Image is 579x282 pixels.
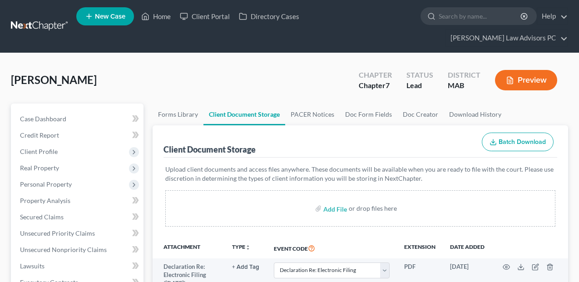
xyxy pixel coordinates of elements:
[444,104,507,125] a: Download History
[537,8,568,25] a: Help
[359,80,392,91] div: Chapter
[443,237,492,258] th: Date added
[20,131,59,139] span: Credit Report
[165,165,555,183] p: Upload client documents and access files anywhere. These documents will be available when you are...
[13,242,144,258] a: Unsecured Nonpriority Claims
[232,262,259,271] a: + Add Tag
[349,204,397,213] div: or drop files here
[439,8,522,25] input: Search by name...
[482,133,554,152] button: Batch Download
[20,148,58,155] span: Client Profile
[20,213,64,221] span: Secured Claims
[406,70,433,80] div: Status
[11,73,97,86] span: [PERSON_NAME]
[203,104,285,125] a: Client Document Storage
[448,80,480,91] div: MAB
[20,246,107,253] span: Unsecured Nonpriority Claims
[175,8,234,25] a: Client Portal
[13,209,144,225] a: Secured Claims
[163,144,256,155] div: Client Document Storage
[340,104,397,125] a: Doc Form Fields
[397,237,443,258] th: Extension
[20,229,95,237] span: Unsecured Priority Claims
[232,264,259,270] button: + Add Tag
[406,80,433,91] div: Lead
[153,104,203,125] a: Forms Library
[386,81,390,89] span: 7
[446,30,568,46] a: [PERSON_NAME] Law Advisors PC
[499,138,546,146] span: Batch Download
[13,258,144,274] a: Lawsuits
[137,8,175,25] a: Home
[232,244,251,250] button: TYPEunfold_more
[13,111,144,127] a: Case Dashboard
[20,115,66,123] span: Case Dashboard
[245,245,251,250] i: unfold_more
[448,70,480,80] div: District
[397,104,444,125] a: Doc Creator
[234,8,304,25] a: Directory Cases
[95,13,125,20] span: New Case
[495,70,557,90] button: Preview
[13,193,144,209] a: Property Analysis
[20,164,59,172] span: Real Property
[285,104,340,125] a: PACER Notices
[20,262,45,270] span: Lawsuits
[153,237,225,258] th: Attachment
[359,70,392,80] div: Chapter
[13,127,144,143] a: Credit Report
[20,197,70,204] span: Property Analysis
[20,180,72,188] span: Personal Property
[13,225,144,242] a: Unsecured Priority Claims
[267,237,397,258] th: Event Code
